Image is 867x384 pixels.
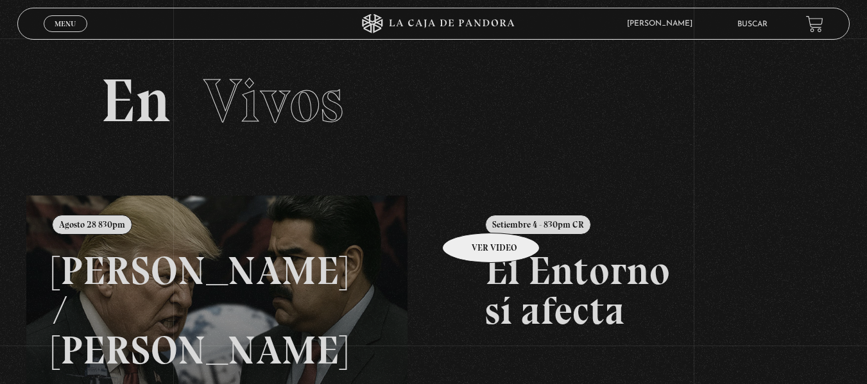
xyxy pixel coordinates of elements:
span: Cerrar [50,31,80,40]
h2: En [101,71,767,131]
span: [PERSON_NAME] [621,20,705,28]
a: Buscar [737,21,768,28]
span: Vivos [203,64,343,137]
a: View your shopping cart [806,15,823,32]
span: Menu [55,20,76,28]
